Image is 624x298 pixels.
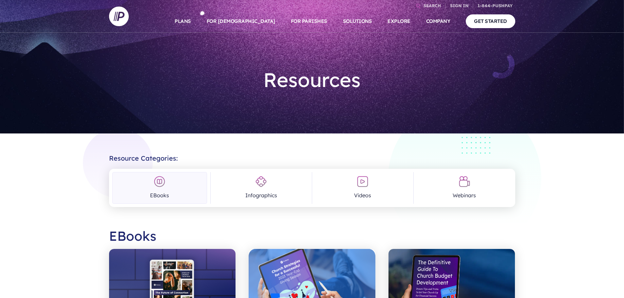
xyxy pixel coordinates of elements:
[112,172,207,204] a: EBooks
[255,176,267,187] img: Infographics Icon
[216,63,408,97] h1: Resources
[109,149,515,162] h2: Resource Categories:
[291,10,327,33] a: FOR PARISHES
[426,10,450,33] a: COMPANY
[214,172,309,204] a: Infographics
[154,176,165,187] img: EBooks Icon
[388,10,410,33] a: EXPLORE
[466,14,515,28] a: GET STARTED
[315,172,410,204] a: Videos
[357,176,369,187] img: Videos Icon
[109,223,515,249] h2: EBooks
[343,10,372,33] a: SOLUTIONS
[417,172,512,204] a: Webinars
[459,176,470,187] img: Webinars Icon
[207,10,275,33] a: FOR [DEMOGRAPHIC_DATA]
[175,10,191,33] a: PLANS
